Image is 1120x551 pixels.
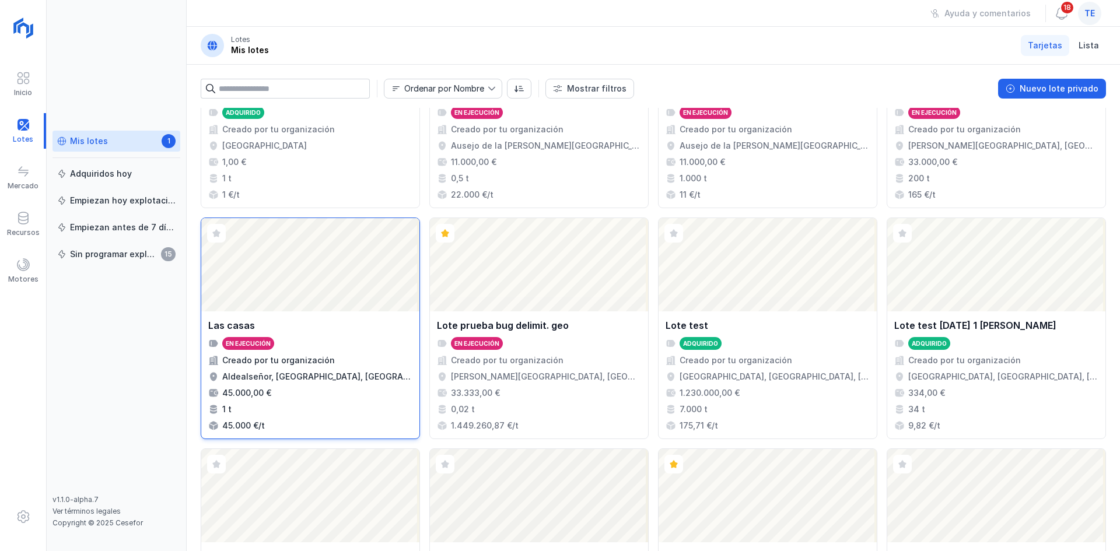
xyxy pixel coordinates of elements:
div: Mostrar filtros [567,83,626,94]
a: Las casasEn ejecuciónCreado por tu organizaciónAldealseñor, [GEOGRAPHIC_DATA], [GEOGRAPHIC_DATA],... [201,217,420,439]
div: 34 t [908,403,925,415]
div: Ausejo de la [PERSON_NAME][GEOGRAPHIC_DATA], [GEOGRAPHIC_DATA], [GEOGRAPHIC_DATA] [451,140,641,152]
div: Ausejo de la [PERSON_NAME][GEOGRAPHIC_DATA], [GEOGRAPHIC_DATA], [GEOGRAPHIC_DATA] [680,140,870,152]
div: Mercado [8,181,38,191]
div: Empiezan antes de 7 días [70,222,176,233]
div: [GEOGRAPHIC_DATA], [GEOGRAPHIC_DATA], [GEOGRAPHIC_DATA], [GEOGRAPHIC_DATA], [GEOGRAPHIC_DATA] [680,371,870,382]
div: [PERSON_NAME][GEOGRAPHIC_DATA], [GEOGRAPHIC_DATA], [GEOGRAPHIC_DATA] [908,140,1098,152]
div: 1 t [222,403,232,415]
div: 1.449.260,87 €/t [451,420,519,431]
div: Mis lotes [231,44,269,56]
div: En ejecución [454,339,499,348]
div: Creado por tu organización [222,355,335,366]
div: Adquiridos hoy [70,168,132,180]
div: Creado por tu organización [222,124,335,135]
div: 1.000 t [680,173,707,184]
div: Inicio [14,88,32,97]
div: Lote prueba bug delimit. geo [437,318,569,332]
a: Empiezan antes de 7 días [52,217,180,238]
a: Mis lotes1 [52,131,180,152]
div: [PERSON_NAME][GEOGRAPHIC_DATA], [GEOGRAPHIC_DATA], [GEOGRAPHIC_DATA] [451,371,641,382]
a: Lote prueba bug delimit. geoEn ejecuciónCreado por tu organización[PERSON_NAME][GEOGRAPHIC_DATA],... [429,217,649,439]
div: 1 t [222,173,232,184]
button: Mostrar filtros [545,79,634,99]
div: 33.333,00 € [451,387,500,399]
div: Recursos [7,228,40,237]
div: [GEOGRAPHIC_DATA] [222,140,307,152]
span: 15 [161,247,176,261]
div: 45.000,00 € [222,387,271,399]
a: Empiezan hoy explotación [52,190,180,211]
div: 9,82 €/t [908,420,940,431]
a: Lote test [DATE] 1 [PERSON_NAME]AdquiridoCreado por tu organización[GEOGRAPHIC_DATA], [GEOGRAPHIC... [887,217,1106,439]
div: Creado por tu organización [451,355,563,366]
div: En ejecución [226,339,271,348]
div: Lotes [231,35,250,44]
a: Lista [1072,35,1106,56]
a: Ver términos legales [52,507,121,515]
div: Creado por tu organización [908,124,1021,135]
div: Ayuda y comentarios [944,8,1031,19]
div: Lote test [666,318,708,332]
div: Creado por tu organización [451,124,563,135]
a: Sin programar explotación15 [52,244,180,265]
div: Mis lotes [70,135,108,147]
div: 1.230.000,00 € [680,387,740,399]
div: 7.000 t [680,403,708,415]
div: Aldealseñor, [GEOGRAPHIC_DATA], [GEOGRAPHIC_DATA], [GEOGRAPHIC_DATA] [222,371,412,382]
div: 165 €/t [908,189,936,201]
a: Lote testAdquiridoCreado por tu organización[GEOGRAPHIC_DATA], [GEOGRAPHIC_DATA], [GEOGRAPHIC_DAT... [658,217,877,439]
div: Las casas [208,318,255,332]
div: 175,71 €/t [680,420,718,431]
div: En ejecución [912,108,957,117]
div: 0,02 t [451,403,475,415]
div: Adquirido [226,108,261,117]
span: Tarjetas [1028,40,1062,51]
div: Adquirido [912,339,947,348]
button: Nuevo lote privado [998,79,1106,99]
a: Adquiridos hoy [52,163,180,184]
a: Tarjetas [1021,35,1069,56]
span: Nombre [384,79,488,98]
div: 11.000,00 € [451,156,496,168]
div: Sin programar explotación [70,248,157,260]
span: 1 [162,134,176,148]
div: v1.1.0-alpha.7 [52,495,180,504]
div: 200 t [908,173,930,184]
div: 11 €/t [680,189,701,201]
div: Copyright © 2025 Cesefor [52,518,180,528]
div: 1 €/t [222,189,240,201]
div: Adquirido [683,339,718,348]
span: 18 [1060,1,1074,15]
div: Motores [8,275,38,284]
div: Lote test [DATE] 1 [PERSON_NAME] [894,318,1056,332]
div: [GEOGRAPHIC_DATA], [GEOGRAPHIC_DATA], [GEOGRAPHIC_DATA], [GEOGRAPHIC_DATA] [908,371,1098,382]
div: 0,5 t [451,173,469,184]
span: te [1084,8,1095,19]
div: 334,00 € [908,387,945,399]
div: 33.000,00 € [908,156,957,168]
div: 11.000,00 € [680,156,725,168]
div: Empiezan hoy explotación [70,195,176,206]
div: Creado por tu organización [680,124,792,135]
img: logoRight.svg [9,13,38,43]
div: Creado por tu organización [908,355,1021,366]
div: Nuevo lote privado [1020,83,1098,94]
div: 45.000 €/t [222,420,265,431]
div: 1,00 € [222,156,246,168]
button: Ayuda y comentarios [923,3,1038,23]
div: 22.000 €/t [451,189,494,201]
div: En ejecución [683,108,728,117]
div: Creado por tu organización [680,355,792,366]
div: Ordenar por Nombre [404,85,484,93]
span: Lista [1079,40,1099,51]
div: En ejecución [454,108,499,117]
